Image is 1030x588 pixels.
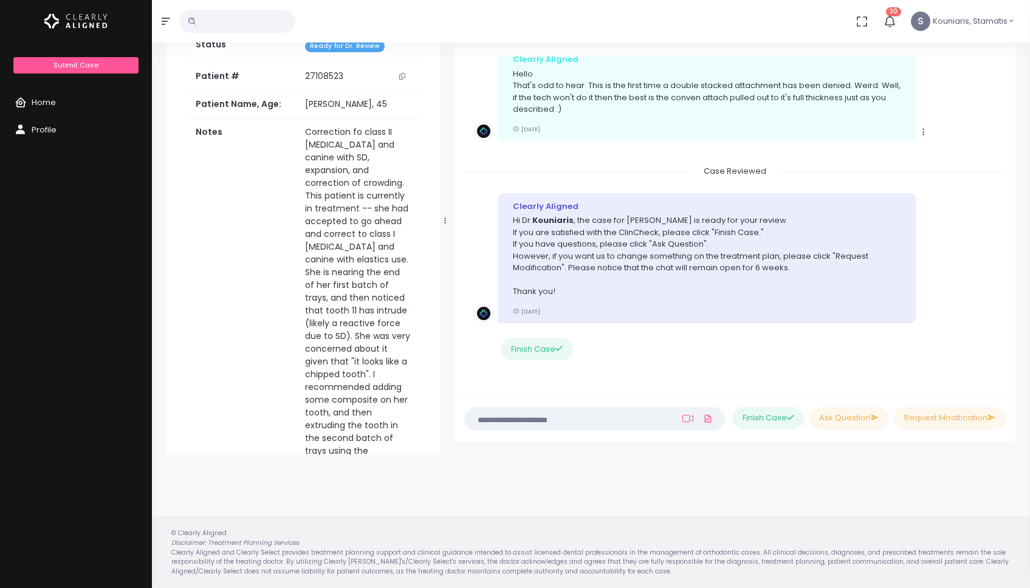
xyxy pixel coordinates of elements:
button: Ask Question [809,407,889,429]
button: Request Modification [894,407,1006,429]
span: Ready for Dr. Review [305,41,385,52]
button: Finish Case [501,338,572,360]
span: Profile [32,124,57,135]
td: 27108523 [298,63,418,91]
img: Logo Horizontal [44,9,108,34]
a: Submit Case [13,57,138,73]
span: Home [32,97,56,108]
th: Patient # [188,62,298,91]
span: Submit Case [53,60,98,70]
div: Clearly Aligned [513,53,901,66]
th: Status [188,31,298,62]
span: Case Reviewed [689,162,781,180]
button: Finish Case [732,407,804,429]
em: Disclaimer: Treatment Planning Services [171,538,299,547]
b: Kouniaris [532,214,574,226]
p: Hello That's odd to hear. This is the first time a double stacked attachment has been denied. Wei... [513,68,901,115]
span: S [911,12,930,31]
p: Hi Dr. , the case for [PERSON_NAME] is ready for your review. If you are satisfied with the ClinC... [513,214,901,298]
small: [DATE] [513,307,540,315]
th: Patient Name, Age: [188,91,298,118]
span: 30 [886,7,901,16]
div: © Clearly Aligned Clearly Aligned and Clearly Select provides treatment planning support and clin... [159,528,1023,576]
span: Kouniaris, Stamatis [933,15,1008,27]
div: Clearly Aligned [513,200,901,213]
td: [PERSON_NAME], 45 [298,91,418,118]
a: Add Files [701,408,715,429]
a: Add Loom Video [680,414,696,423]
small: [DATE] [513,125,540,133]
